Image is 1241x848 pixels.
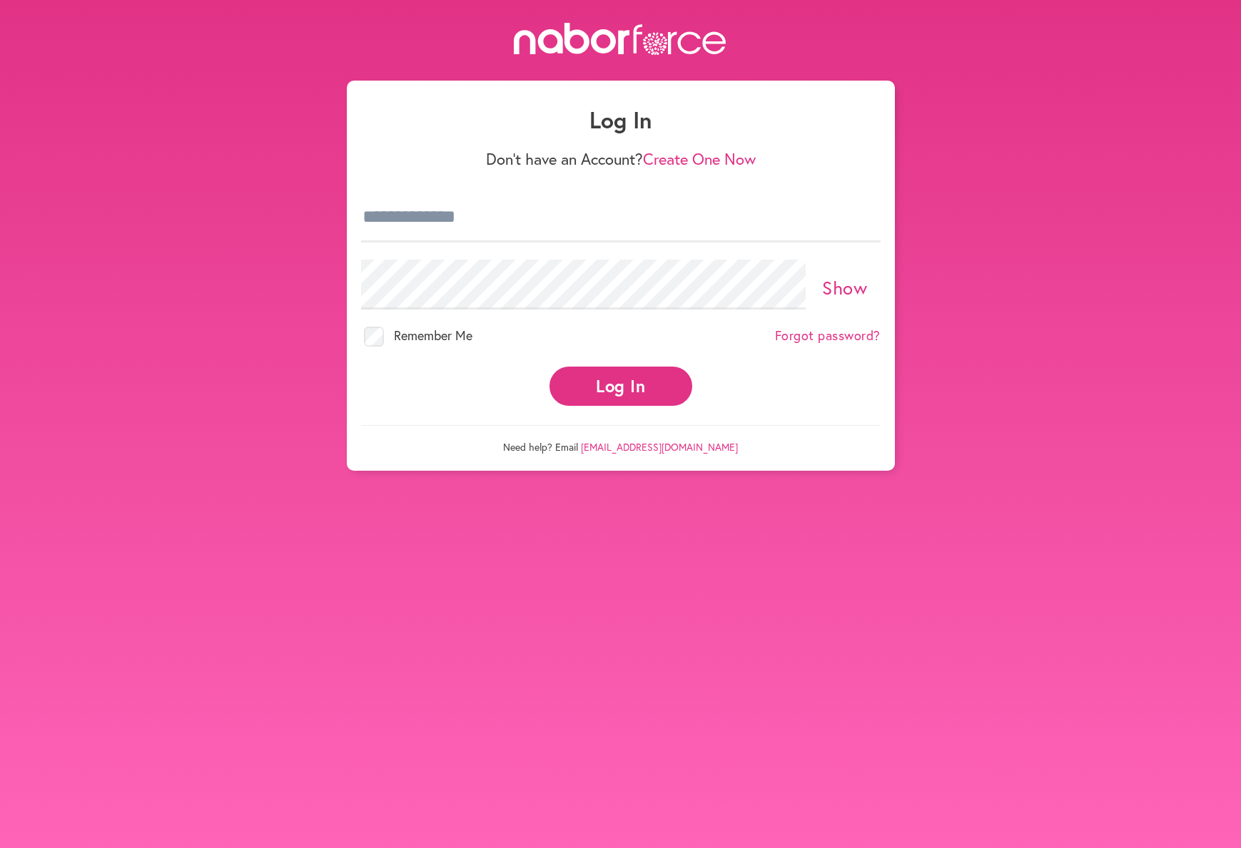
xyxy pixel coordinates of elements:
p: Don't have an Account? [361,150,881,168]
span: Remember Me [394,327,472,344]
a: Show [822,275,867,300]
a: [EMAIL_ADDRESS][DOMAIN_NAME] [581,440,738,454]
h1: Log In [361,106,881,133]
a: Forgot password? [775,328,881,344]
a: Create One Now [643,148,756,169]
p: Need help? Email [361,425,881,454]
button: Log In [549,367,692,406]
